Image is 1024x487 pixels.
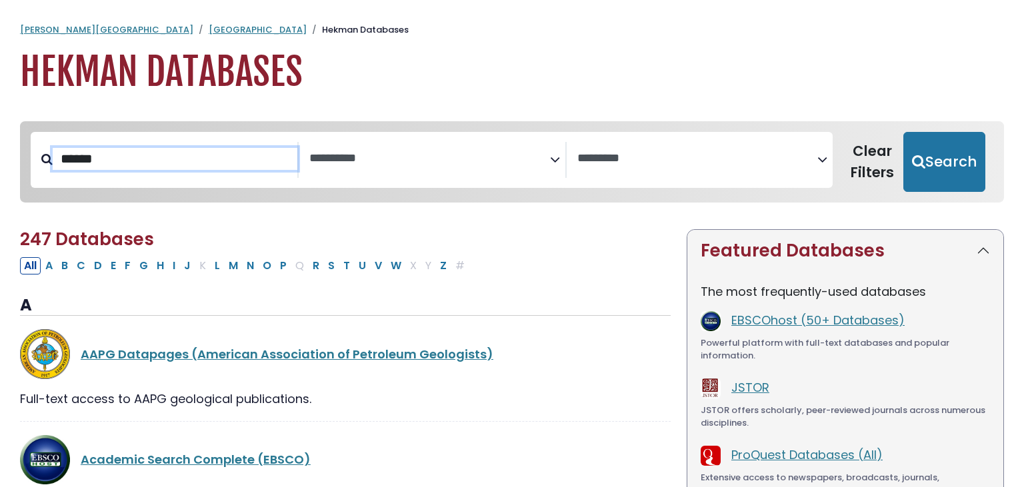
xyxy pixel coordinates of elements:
button: Filter Results N [243,257,258,274]
button: Clear Filters [841,132,903,192]
div: JSTOR offers scholarly, peer-reviewed journals across numerous disciplines. [701,404,990,430]
a: ProQuest Databases (All) [731,446,883,463]
button: Filter Results I [169,257,179,274]
a: JSTOR [731,379,769,396]
div: Alpha-list to filter by first letter of database name [20,256,470,273]
button: Filter Results W [387,257,405,274]
a: Academic Search Complete (EBSCO) [81,451,311,468]
nav: Search filters [20,121,1004,203]
button: Filter Results E [107,257,120,274]
div: Powerful platform with full-text databases and popular information. [701,336,990,362]
li: Hekman Databases [307,23,409,37]
nav: breadcrumb [20,23,1004,37]
h3: A [20,296,671,316]
button: Filter Results V [371,257,386,274]
p: The most frequently-used databases [701,282,990,300]
span: 247 Databases [20,227,154,251]
button: Filter Results U [355,257,370,274]
button: Filter Results B [57,257,72,274]
a: [PERSON_NAME][GEOGRAPHIC_DATA] [20,23,193,36]
button: Filter Results D [90,257,106,274]
button: Filter Results F [121,257,135,274]
button: Filter Results O [259,257,275,274]
button: Filter Results S [324,257,339,274]
button: Filter Results C [73,257,89,274]
a: AAPG Datapages (American Association of Petroleum Geologists) [81,346,493,362]
button: Filter Results M [225,257,242,274]
a: [GEOGRAPHIC_DATA] [209,23,307,36]
div: Full-text access to AAPG geological publications. [20,390,671,408]
button: Filter Results J [180,257,195,274]
button: Filter Results P [276,257,291,274]
button: Featured Databases [687,230,1003,272]
h1: Hekman Databases [20,50,1004,95]
button: Filter Results T [339,257,354,274]
a: EBSCOhost (50+ Databases) [731,312,905,328]
textarea: Search [577,152,818,166]
input: Search database by title or keyword [53,148,297,170]
button: Filter Results A [41,257,57,274]
textarea: Search [309,152,550,166]
button: Submit for Search Results [903,132,985,192]
button: Filter Results R [309,257,323,274]
button: Filter Results L [211,257,224,274]
button: Filter Results Z [436,257,451,274]
button: Filter Results H [153,257,168,274]
button: Filter Results G [135,257,152,274]
button: All [20,257,41,274]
